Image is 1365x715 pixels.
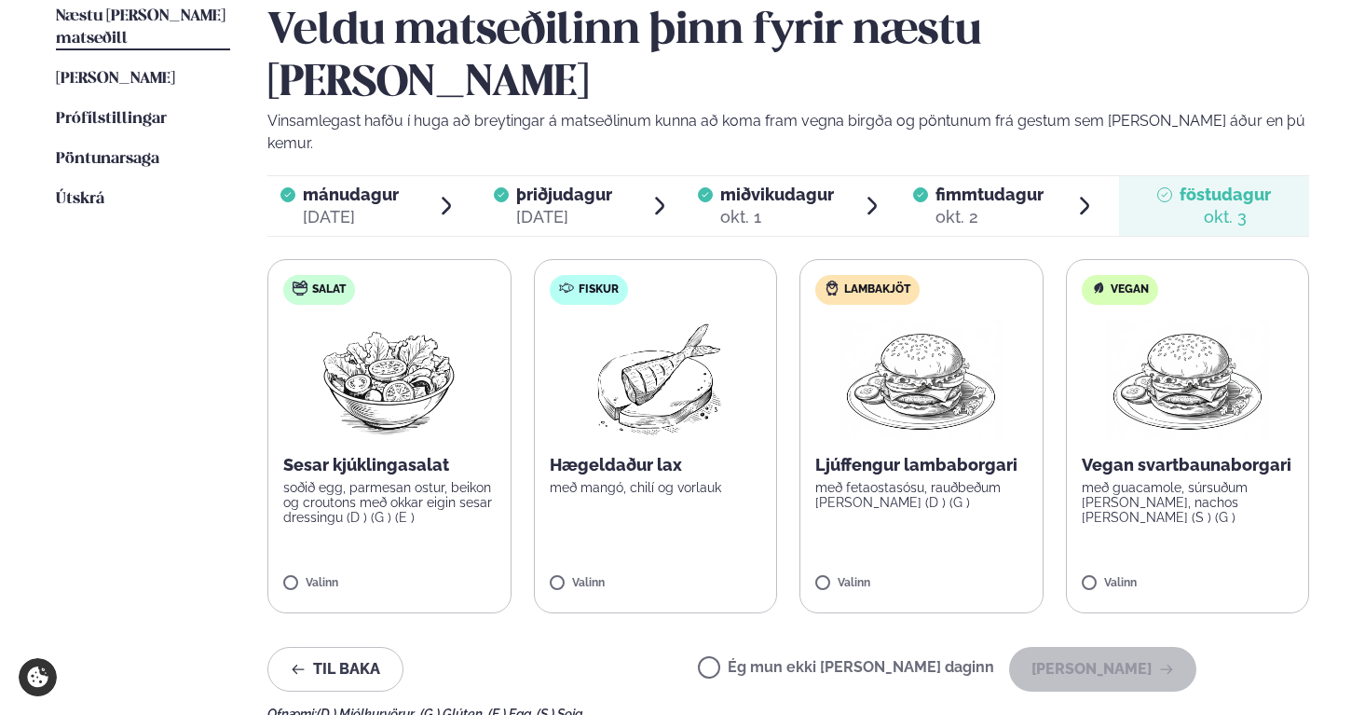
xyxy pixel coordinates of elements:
[1082,480,1294,525] p: með guacamole, súrsuðum [PERSON_NAME], nachos [PERSON_NAME] (S ) (G )
[815,480,1028,510] p: með fetaostasósu, rauðbeðum [PERSON_NAME] (D ) (G )
[1082,454,1294,476] p: Vegan svartbaunaborgari
[1180,185,1271,204] span: föstudagur
[559,281,574,296] img: fish.svg
[56,111,167,127] span: Prófílstillingar
[19,658,57,696] a: Cookie settings
[303,185,399,204] span: mánudagur
[573,320,738,439] img: Fish.png
[293,281,307,296] img: salad.svg
[283,480,496,525] p: soðið egg, parmesan ostur, beikon og croutons með okkar eigin sesar dressingu (D ) (G ) (E )
[1091,281,1106,296] img: Vegan.svg
[307,320,471,439] img: Salad.png
[516,185,612,204] span: þriðjudagur
[935,185,1044,204] span: fimmtudagur
[56,6,230,50] a: Næstu [PERSON_NAME] matseðill
[1009,647,1196,692] button: [PERSON_NAME]
[579,282,619,297] span: Fiskur
[550,454,762,476] p: Hægeldaður lax
[56,151,159,167] span: Pöntunarsaga
[267,647,403,692] button: Til baka
[56,8,225,47] span: Næstu [PERSON_NAME] matseðill
[283,454,496,476] p: Sesar kjúklingasalat
[267,6,1309,110] h2: Veldu matseðilinn þinn fyrir næstu [PERSON_NAME]
[267,110,1309,155] p: Vinsamlegast hafðu í huga að breytingar á matseðlinum kunna að koma fram vegna birgða og pöntunum...
[516,206,612,228] div: [DATE]
[56,191,104,207] span: Útskrá
[56,68,175,90] a: [PERSON_NAME]
[825,281,839,296] img: Lamb.svg
[720,185,834,204] span: miðvikudagur
[56,148,159,171] a: Pöntunarsaga
[815,454,1028,476] p: Ljúffengur lambaborgari
[550,480,762,495] p: með mangó, chilí og vorlauk
[1111,282,1149,297] span: Vegan
[303,206,399,228] div: [DATE]
[839,320,1003,439] img: Hamburger.png
[56,71,175,87] span: [PERSON_NAME]
[56,188,104,211] a: Útskrá
[935,206,1044,228] div: okt. 2
[56,108,167,131] a: Prófílstillingar
[720,206,834,228] div: okt. 1
[844,282,910,297] span: Lambakjöt
[1180,206,1271,228] div: okt. 3
[312,282,346,297] span: Salat
[1105,320,1270,439] img: Hamburger.png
